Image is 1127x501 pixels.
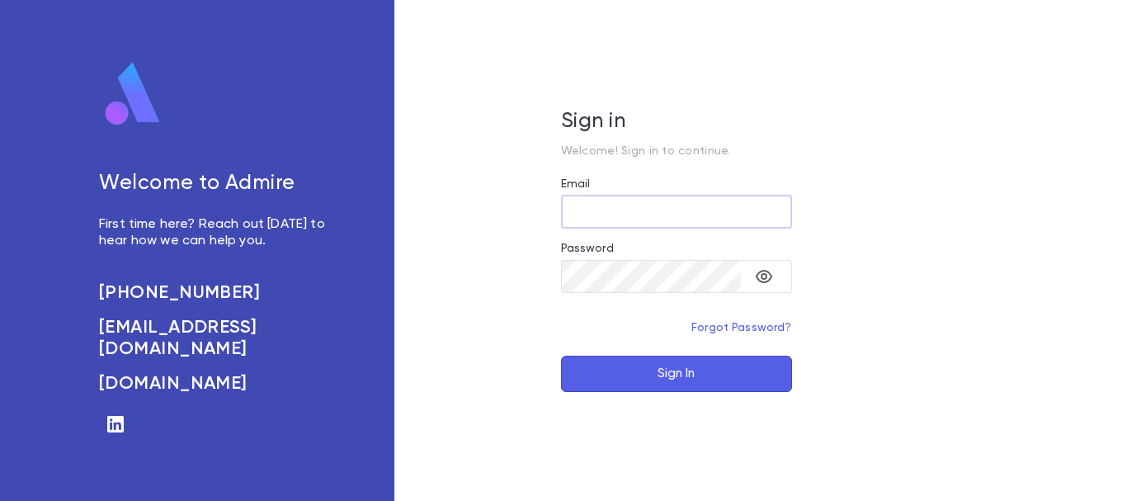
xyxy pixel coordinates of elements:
a: [DOMAIN_NAME] [99,373,328,395]
img: logo [99,61,167,127]
button: Sign In [561,356,792,392]
a: [EMAIL_ADDRESS][DOMAIN_NAME] [99,317,328,360]
a: Forgot Password? [691,322,792,333]
a: [PHONE_NUMBER] [99,282,328,304]
button: toggle password visibility [747,260,780,293]
p: First time here? Reach out [DATE] to hear how we can help you. [99,216,328,249]
h5: Welcome to Admire [99,172,328,196]
label: Email [561,177,591,191]
h5: Sign in [561,110,792,135]
p: Welcome! Sign in to continue. [561,144,792,158]
label: Password [561,242,614,255]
